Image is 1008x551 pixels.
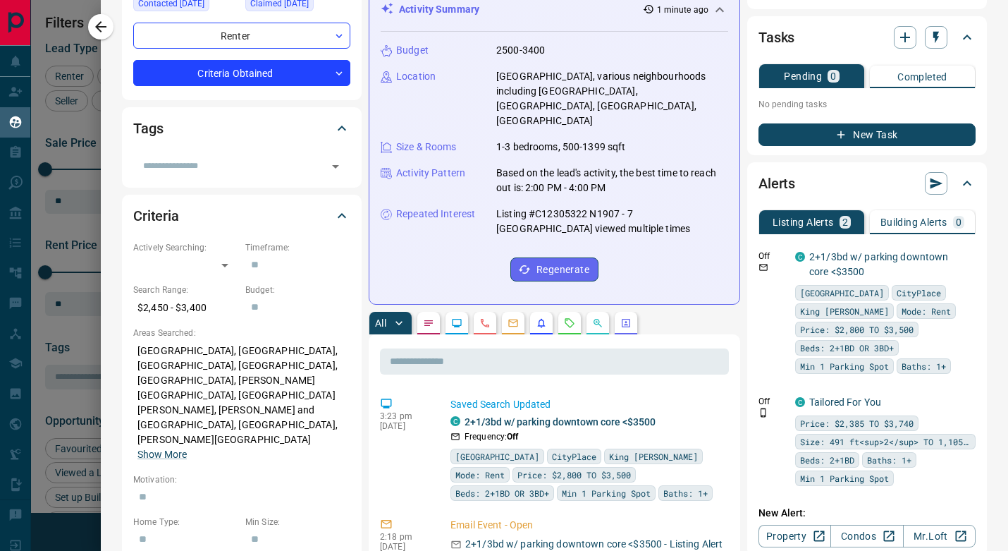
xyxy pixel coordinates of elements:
[465,430,518,443] p: Frequency:
[800,304,889,318] span: King [PERSON_NAME]
[496,69,728,128] p: [GEOGRAPHIC_DATA], various neighbourhoods including [GEOGRAPHIC_DATA], [GEOGRAPHIC_DATA], [GEOGRA...
[455,449,539,464] span: [GEOGRAPHIC_DATA]
[800,322,914,337] span: Price: $2,800 TO $3,500
[592,317,603,329] svg: Opportunities
[800,453,854,467] span: Beds: 2+1BD
[450,518,723,533] p: Email Event - Open
[758,172,795,195] h2: Alerts
[620,317,632,329] svg: Agent Actions
[536,317,547,329] svg: Listing Alerts
[137,447,187,462] button: Show More
[479,317,491,329] svg: Calls
[133,199,350,233] div: Criteria
[396,207,475,222] p: Repeated Interest
[800,435,971,449] span: Size: 491 ft<sup>2</sup> TO 1,105 ft<sup>2</sup>
[133,23,350,49] div: Renter
[758,408,768,418] svg: Push Notification Only
[758,395,787,408] p: Off
[510,258,598,281] button: Regenerate
[897,72,947,82] p: Completed
[133,284,238,296] p: Search Range:
[396,43,429,58] p: Budget
[133,473,350,486] p: Motivation:
[245,241,350,254] p: Timeframe:
[842,217,848,227] p: 2
[800,416,914,430] span: Price: $2,385 TO $3,740
[809,251,949,277] a: 2+1/3bd w/ parking downtown core <$3500
[880,217,947,227] p: Building Alerts
[375,318,386,328] p: All
[795,252,805,262] div: condos.ca
[897,286,941,300] span: CityPlace
[455,468,505,482] span: Mode: Rent
[609,449,698,464] span: King [PERSON_NAME]
[800,341,894,355] span: Beds: 2+1BD OR 3BD+
[396,69,436,84] p: Location
[133,205,179,227] h2: Criteria
[800,286,884,300] span: [GEOGRAPHIC_DATA]
[902,359,946,373] span: Baths: 1+
[396,166,465,181] p: Activity Pattern
[380,532,429,542] p: 2:18 pm
[496,43,545,58] p: 2500-3400
[800,359,889,373] span: Min 1 Parking Spot
[326,157,345,176] button: Open
[657,4,708,16] p: 1 minute ago
[758,250,787,262] p: Off
[133,111,350,145] div: Tags
[758,20,976,54] div: Tasks
[830,525,903,547] a: Condos
[465,416,656,428] a: 2+1/3bd w/ parking downtown core <$3500
[133,516,238,528] p: Home Type:
[773,217,834,227] p: Listing Alerts
[758,525,831,547] a: Property
[552,449,596,464] span: CityPlace
[758,94,976,115] p: No pending tasks
[399,2,479,17] p: Activity Summary
[800,471,889,485] span: Min 1 Parking Spot
[455,486,549,500] span: Beds: 2+1BD OR 3BD+
[758,166,976,200] div: Alerts
[956,217,961,227] p: 0
[902,304,951,318] span: Mode: Rent
[663,486,708,500] span: Baths: 1+
[133,339,350,466] p: [GEOGRAPHIC_DATA], [GEOGRAPHIC_DATA], [GEOGRAPHIC_DATA], [GEOGRAPHIC_DATA], [GEOGRAPHIC_DATA], [P...
[507,432,518,442] strong: Off
[133,241,238,254] p: Actively Searching:
[423,317,434,329] svg: Notes
[450,397,723,412] p: Saved Search Updated
[133,60,350,86] div: Criteria Obtained
[133,117,163,140] h2: Tags
[245,284,350,296] p: Budget:
[758,26,794,49] h2: Tasks
[795,397,805,407] div: condos.ca
[245,516,350,528] p: Min Size:
[508,317,519,329] svg: Emails
[517,468,631,482] span: Price: $2,800 TO $3,500
[562,486,651,500] span: Min 1 Parking Spot
[867,453,911,467] span: Baths: 1+
[758,123,976,146] button: New Task
[784,71,822,81] p: Pending
[758,262,768,272] svg: Email
[496,140,626,155] p: 1-3 bedrooms, 500-1399 sqft
[396,140,457,155] p: Size & Rooms
[496,166,728,195] p: Based on the lead's activity, the best time to reach out is: 2:00 PM - 4:00 PM
[451,317,462,329] svg: Lead Browsing Activity
[133,327,350,339] p: Areas Searched:
[809,396,881,408] a: Tailored For You
[758,506,976,521] p: New Alert:
[450,416,460,426] div: condos.ca
[380,411,429,421] p: 3:23 pm
[380,421,429,431] p: [DATE]
[496,207,728,236] p: Listing #C12305322 N1907 - 7 [GEOGRAPHIC_DATA] viewed multiple times
[903,525,976,547] a: Mr.Loft
[133,296,238,320] p: $2,450 - $3,400
[830,71,836,81] p: 0
[564,317,575,329] svg: Requests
